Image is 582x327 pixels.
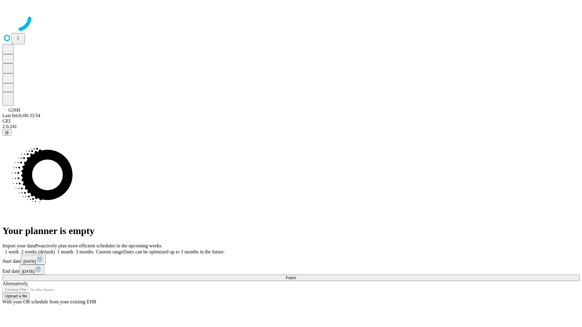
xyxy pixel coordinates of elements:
[57,249,73,254] span: 1 month
[2,255,580,265] div: Start date
[35,243,162,248] span: Proactively plan more efficient schedules in the upcoming weeks.
[76,249,94,254] span: 3 months
[5,130,9,135] span: @
[2,129,12,136] button: @
[2,293,30,299] button: Upload a file
[286,276,296,280] span: Fetch
[2,299,96,304] span: With your OR schedule from your existing EHR
[5,249,19,254] span: 1 week
[2,113,40,118] span: Last fetch: 00:33:54
[2,243,35,248] span: Import your data
[22,269,35,274] span: [DATE]
[21,255,46,265] button: [DATE]
[96,249,123,254] span: Custom range
[2,118,580,124] div: GEI
[21,249,55,254] span: 2 weeks (default)
[2,124,580,129] div: 2.0.241
[2,225,580,236] h1: Your planner is empty
[2,275,580,281] button: Fetch
[19,265,44,275] button: [DATE]
[8,107,20,113] span: GJSH
[23,259,36,264] span: [DATE]
[123,249,225,254] span: Dates can be optimized up to 3 months in the future.
[2,265,580,275] div: End date
[2,281,28,286] span: Alternatively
